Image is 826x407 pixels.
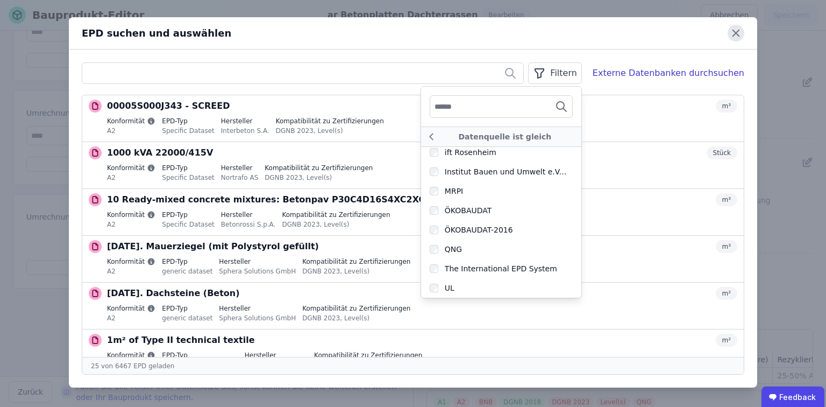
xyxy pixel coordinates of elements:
label: Konformität [107,117,155,125]
div: ift Rosenheim [445,147,496,158]
div: QNG [445,244,462,255]
label: Konformität [107,164,155,172]
div: Institut Bauen und Umwelt e.V. (IBU) [445,166,568,177]
label: EPD-Typ [162,117,215,125]
label: Kompatibilität zu Zertifizierungen [265,164,373,172]
label: Hersteller [221,210,276,219]
div: Sphera Solutions GmbH [219,266,296,276]
input: ÖKOBAUDAT-2016 [430,226,438,234]
div: DGNB 2023, Level(s) [302,266,410,276]
div: ÖKOBAUDAT-2016 [445,224,513,235]
div: A2 [107,172,155,182]
label: EPD-Typ [162,164,215,172]
input: ift Rosenheim [430,148,438,157]
label: Konformität [107,351,155,360]
div: Nortrafo AS [221,172,258,182]
div: Externe Datenbanken durchsuchen [593,67,744,80]
div: Stück [707,146,737,159]
div: DGNB 2023, Level(s) [302,313,410,322]
div: A2 [107,313,155,322]
p: [DATE]. Dachsteine (Beton) [107,287,240,300]
div: EPD suchen und auswählen [82,26,728,41]
label: EPD-Typ [162,304,212,313]
label: Konformität [107,304,155,313]
label: EPD-Typ [162,351,238,360]
div: A2 [107,125,155,135]
label: Hersteller [219,257,296,266]
div: A2 [107,266,155,276]
div: 25 von 6467 EPD geladen [82,357,744,374]
label: Hersteller [221,164,258,172]
input: MRPI [430,187,438,195]
p: [DATE]. Mauerziegel (mit Polystyrol gefüllt) [107,240,319,253]
div: DGNB 2023, Level(s) [282,219,390,229]
label: Hersteller [221,117,269,125]
label: Hersteller [245,351,308,360]
div: generic dataset [162,266,212,276]
ul: Filtern [421,87,581,298]
input: The International EPD System [430,264,438,273]
div: ÖKOBAUDAT [445,205,492,216]
div: Specific Dataset [162,219,215,229]
div: Specific Dataset [162,172,215,182]
label: Kompatibilität zu Zertifizierungen [302,304,410,313]
label: Konformität [107,257,155,266]
label: Konformität [107,210,155,219]
label: Kompatibilität zu Zertifizierungen [276,117,384,125]
p: 10 Ready-mixed concrete mixtures: Betonpav P30C4D16S4XC2XC1 [107,193,431,206]
div: generic dataset [162,313,212,322]
div: Datenquelle ist gleich [437,131,573,142]
label: Kompatibilität zu Zertifizierungen [302,257,410,266]
p: 1m² of Type II technical textile [107,334,255,347]
div: Specific Dataset [162,125,215,135]
div: Interbeton S.A. [221,125,269,135]
div: A2 [107,219,155,229]
div: Sphera Solutions GmbH [219,313,296,322]
p: 00005S000J343 - SCREED [107,100,230,113]
label: EPD-Typ [162,210,215,219]
div: UL [445,283,454,293]
div: m³ [716,193,738,206]
div: DGNB 2023, Level(s) [276,125,384,135]
input: Institut Bauen und Umwelt e.V. (IBU) [430,167,438,176]
div: m³ [716,240,738,253]
div: m³ [716,100,738,113]
div: Betonrossi S.p.A. [221,219,276,229]
label: EPD-Typ [162,257,212,266]
div: m² [716,287,738,300]
input: ÖKOBAUDAT [430,206,438,215]
div: DGNB 2023, Level(s) [265,172,373,182]
label: Hersteller [219,304,296,313]
div: The International EPD System [445,263,557,274]
label: Kompatibilität zu Zertifizierungen [314,351,422,360]
p: 1000 kVA 22000/415V [107,146,213,159]
div: m² [716,334,738,347]
label: Kompatibilität zu Zertifizierungen [282,210,390,219]
input: UL [430,284,438,292]
div: MRPI [445,186,463,197]
input: QNG [430,245,438,254]
button: Filtern [528,62,581,84]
